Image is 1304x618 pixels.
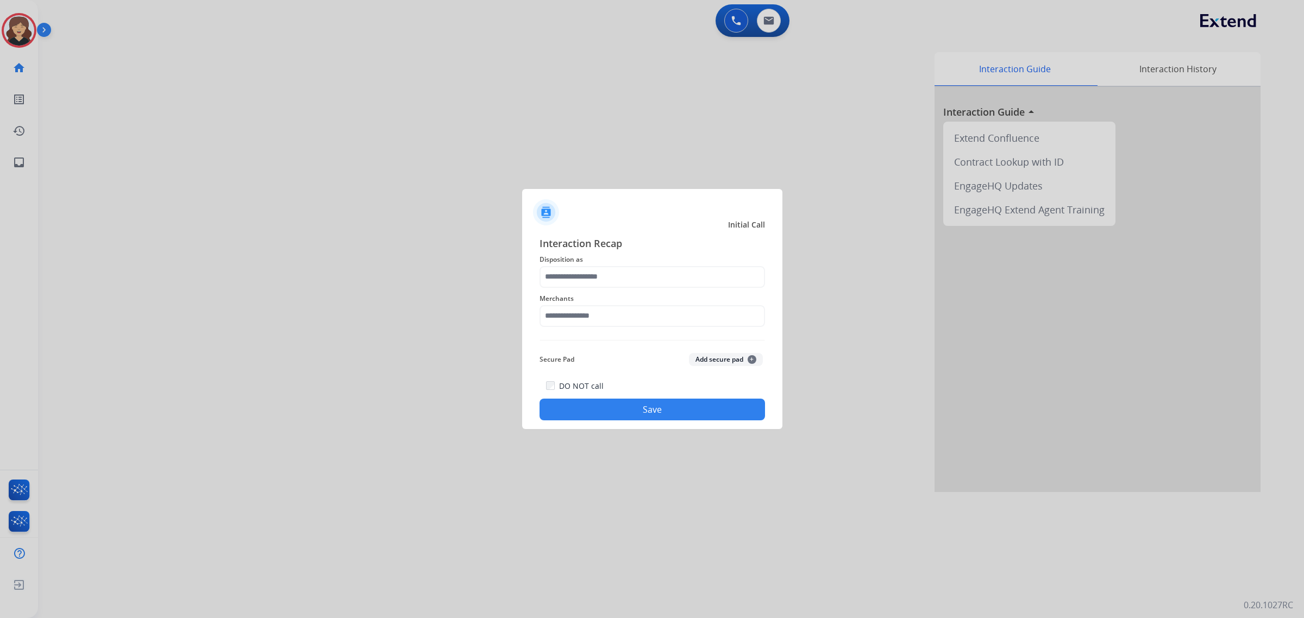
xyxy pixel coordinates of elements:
span: Merchants [540,292,765,305]
span: Secure Pad [540,353,574,366]
img: contactIcon [533,199,559,225]
button: Save [540,399,765,420]
label: DO NOT call [559,381,604,392]
p: 0.20.1027RC [1244,598,1293,611]
span: Disposition as [540,253,765,266]
span: Initial Call [728,219,765,230]
span: Interaction Recap [540,236,765,253]
span: + [748,355,756,364]
img: contact-recap-line.svg [540,340,765,340]
button: Add secure pad+ [689,353,763,366]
